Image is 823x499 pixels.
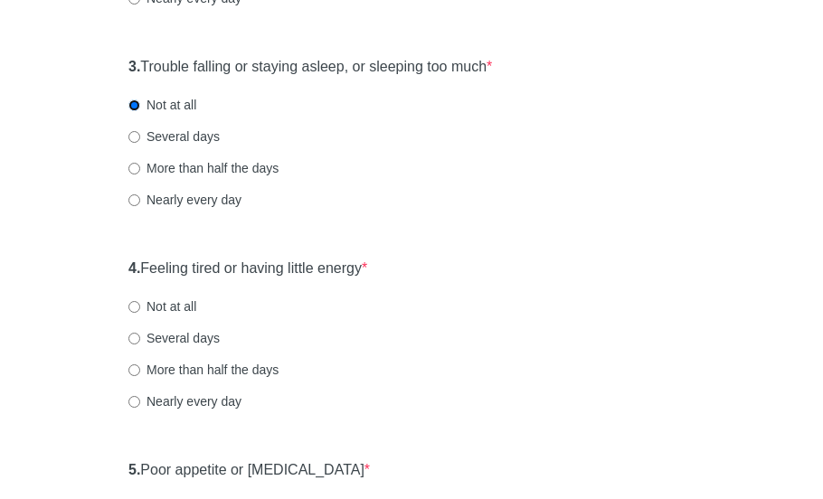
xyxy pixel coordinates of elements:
input: More than half the days [128,163,140,174]
label: Trouble falling or staying asleep, or sleeping too much [128,57,492,78]
label: Nearly every day [128,392,241,410]
input: Nearly every day [128,194,140,206]
label: Feeling tired or having little energy [128,259,367,279]
label: More than half the days [128,159,279,177]
strong: 4. [128,260,140,276]
input: More than half the days [128,364,140,376]
strong: 3. [128,59,140,74]
label: Several days [128,127,220,146]
input: Nearly every day [128,396,140,408]
label: Nearly every day [128,191,241,209]
label: More than half the days [128,361,279,379]
input: Several days [128,131,140,143]
input: Several days [128,333,140,344]
label: Several days [128,329,220,347]
strong: 5. [128,462,140,477]
label: Not at all [128,96,196,114]
input: Not at all [128,99,140,111]
input: Not at all [128,301,140,313]
label: Poor appetite or [MEDICAL_DATA] [128,460,370,481]
label: Not at all [128,297,196,315]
